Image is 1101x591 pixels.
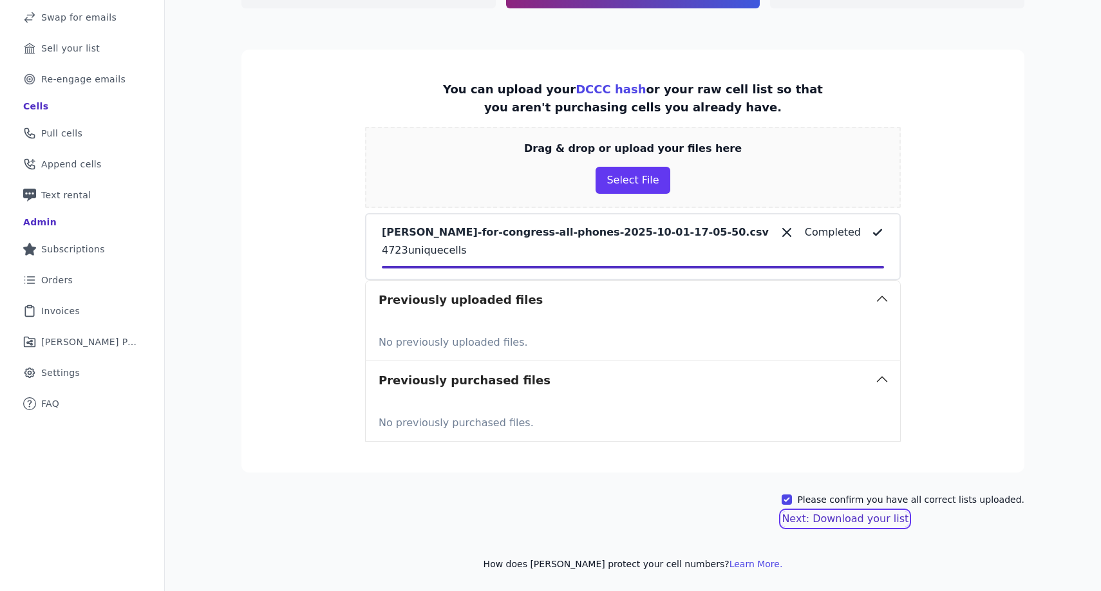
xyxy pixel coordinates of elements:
p: 4723 unique cells [382,243,884,258]
a: Text rental [10,181,154,209]
a: Invoices [10,297,154,325]
span: Pull cells [41,127,82,140]
h3: Previously purchased files [379,371,550,389]
h3: Previously uploaded files [379,291,543,309]
span: Re-engage emails [41,73,126,86]
button: Next: Download your list [782,511,908,527]
a: [PERSON_NAME] Performance [10,328,154,356]
div: Cells [23,100,48,113]
p: [PERSON_NAME]-for-congress-all-phones-2025-10-01-17-05-50.csv [382,225,769,240]
a: Subscriptions [10,235,154,263]
span: Invoices [41,305,80,317]
button: Previously uploaded files [366,281,900,319]
a: Sell your list [10,34,154,62]
a: Orders [10,266,154,294]
span: Subscriptions [41,243,105,256]
a: Settings [10,359,154,387]
a: Append cells [10,150,154,178]
span: Swap for emails [41,11,117,24]
button: Select File [596,167,670,194]
span: Sell your list [41,42,100,55]
span: Settings [41,366,80,379]
a: FAQ [10,389,154,418]
button: Previously purchased files [366,361,900,400]
span: Append cells [41,158,102,171]
a: Swap for emails [10,3,154,32]
p: You can upload your or your raw cell list so that you aren't purchasing cells you already have. [432,80,834,117]
p: Completed [805,225,861,240]
label: Please confirm you have all correct lists uploaded. [797,493,1024,506]
p: No previously uploaded files. [379,330,887,350]
span: Orders [41,274,73,286]
a: Pull cells [10,119,154,147]
div: Admin [23,216,57,229]
button: Learn More. [729,558,783,570]
span: FAQ [41,397,59,410]
span: [PERSON_NAME] Performance [41,335,138,348]
a: DCCC hash [576,82,646,96]
p: No previously purchased files. [379,410,887,431]
p: How does [PERSON_NAME] protect your cell numbers? [241,558,1024,570]
p: Drag & drop or upload your files here [524,141,742,156]
span: Text rental [41,189,91,202]
a: Re-engage emails [10,65,154,93]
